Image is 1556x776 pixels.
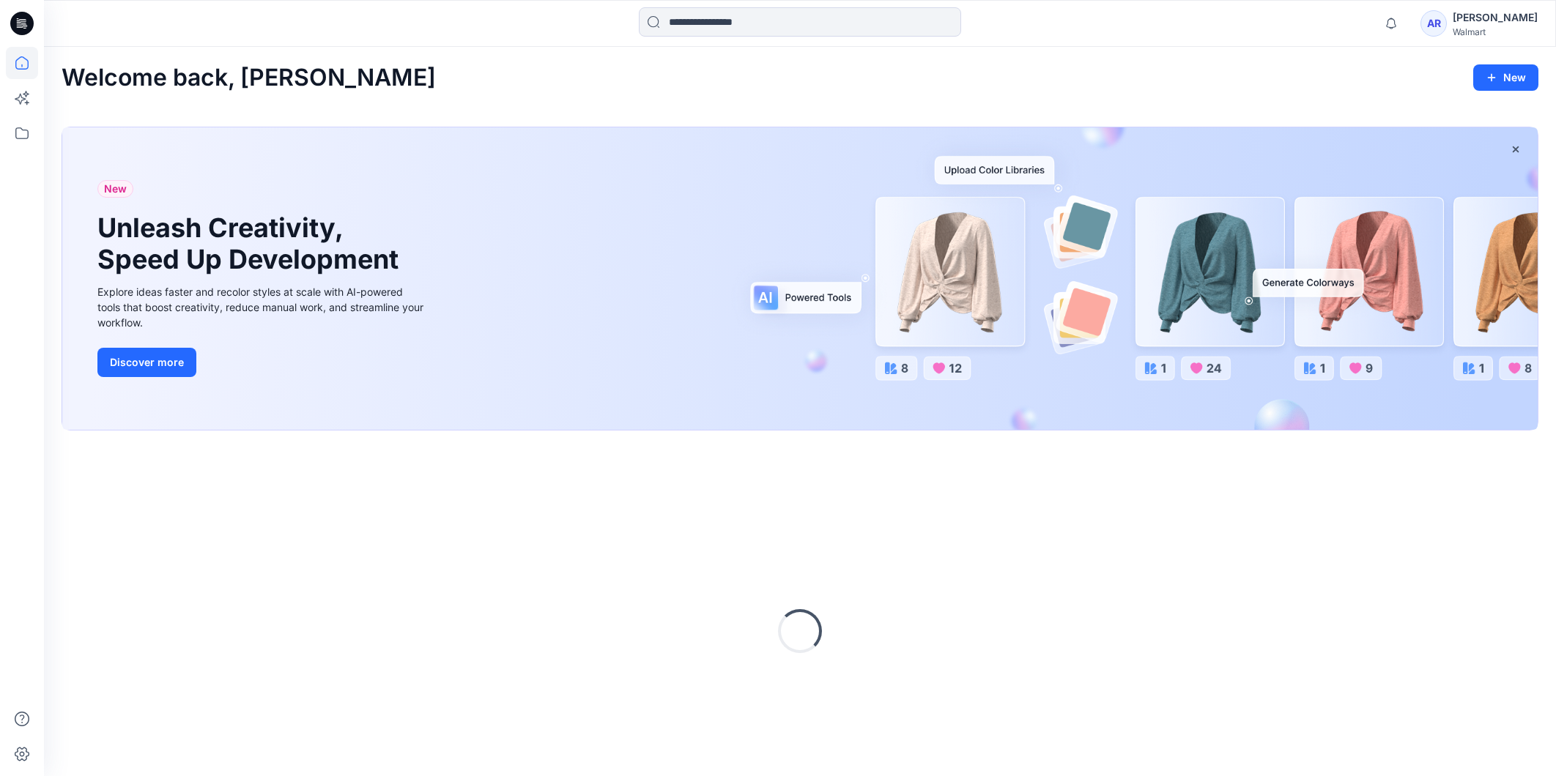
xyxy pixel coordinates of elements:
[1473,64,1538,91] button: New
[97,348,427,377] a: Discover more
[97,284,427,330] div: Explore ideas faster and recolor styles at scale with AI-powered tools that boost creativity, red...
[97,212,405,275] h1: Unleash Creativity, Speed Up Development
[1453,9,1538,26] div: [PERSON_NAME]
[62,64,436,92] h2: Welcome back, [PERSON_NAME]
[1420,10,1447,37] div: AR
[97,348,196,377] button: Discover more
[1453,26,1538,37] div: Walmart
[104,180,127,198] span: New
